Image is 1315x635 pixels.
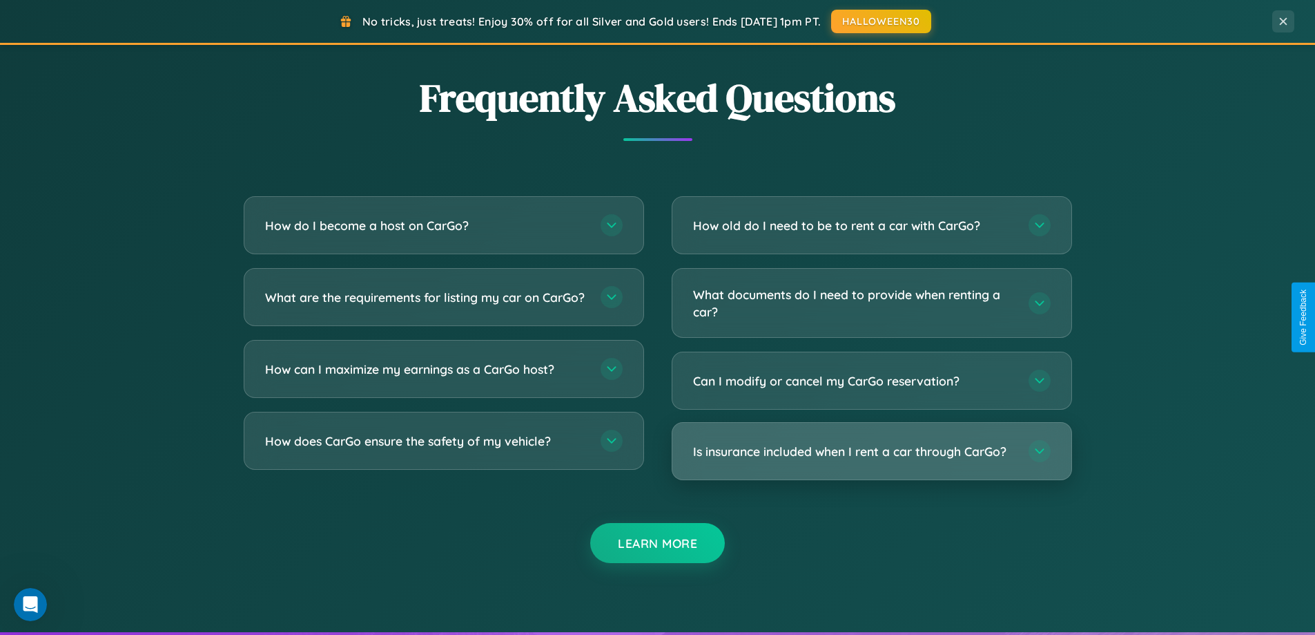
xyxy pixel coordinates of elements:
[265,289,587,306] h3: What are the requirements for listing my car on CarGo?
[831,10,931,33] button: HALLOWEEN30
[14,588,47,621] iframe: Intercom live chat
[362,15,821,28] span: No tricks, just treats! Enjoy 30% off for all Silver and Gold users! Ends [DATE] 1pm PT.
[693,372,1015,390] h3: Can I modify or cancel my CarGo reservation?
[590,523,725,563] button: Learn More
[265,361,587,378] h3: How can I maximize my earnings as a CarGo host?
[265,217,587,234] h3: How do I become a host on CarGo?
[265,433,587,450] h3: How does CarGo ensure the safety of my vehicle?
[693,217,1015,234] h3: How old do I need to be to rent a car with CarGo?
[693,286,1015,320] h3: What documents do I need to provide when renting a car?
[693,443,1015,460] h3: Is insurance included when I rent a car through CarGo?
[244,71,1072,124] h2: Frequently Asked Questions
[1298,290,1308,345] div: Give Feedback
